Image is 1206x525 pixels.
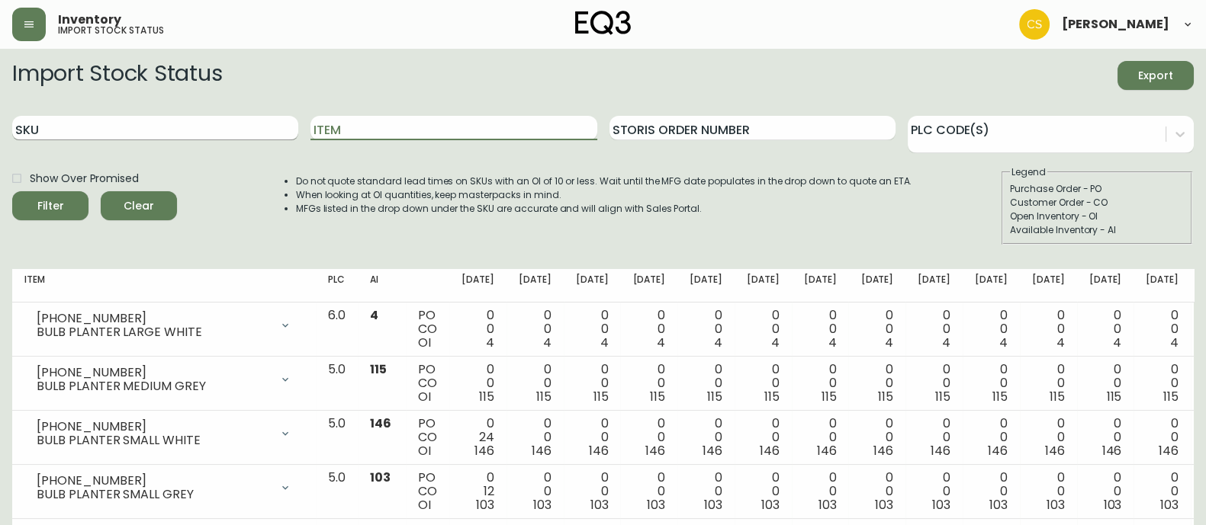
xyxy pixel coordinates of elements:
div: 0 0 [860,363,893,404]
span: 115 [1050,388,1065,405]
div: 0 0 [632,363,665,404]
span: 115 [992,388,1008,405]
th: [DATE] [963,269,1020,303]
h2: Import Stock Status [12,61,222,90]
span: 103 [370,469,391,486]
h5: import stock status [58,26,164,35]
div: 0 0 [975,363,1008,404]
span: 146 [873,442,893,459]
th: AI [358,269,406,303]
div: [PHONE_NUMBER] [37,312,270,325]
div: 0 0 [519,417,552,458]
div: [PHONE_NUMBER] [37,474,270,488]
div: 0 0 [804,471,837,512]
span: 4 [828,334,837,351]
div: [PHONE_NUMBER] [37,420,270,434]
div: 0 0 [690,309,722,350]
span: Clear [113,197,165,216]
span: Inventory [58,14,121,26]
span: 146 [817,442,837,459]
div: 0 0 [632,417,665,458]
div: 0 0 [918,417,950,458]
th: [DATE] [848,269,905,303]
span: 115 [935,388,950,405]
span: OI [418,334,431,351]
div: BULB PLANTER LARGE WHITE [37,325,270,339]
div: 0 0 [519,363,552,404]
span: 4 [942,334,950,351]
span: 4 [486,334,494,351]
span: 103 [647,496,665,514]
li: When looking at OI quantities, keep masterpacks in mind. [296,188,912,202]
span: 103 [590,496,609,514]
div: [PHONE_NUMBER]BULB PLANTER MEDIUM GREY [24,363,304,396]
span: 4 [1170,334,1179,351]
div: BULB PLANTER MEDIUM GREY [37,379,270,393]
img: 996bfd46d64b78802a67b62ffe4c27a2 [1019,9,1050,40]
span: Show Over Promised [30,171,139,187]
span: 115 [878,388,893,405]
span: 4 [1113,334,1121,351]
th: [DATE] [620,269,677,303]
span: 115 [593,388,609,405]
div: 0 0 [1146,471,1179,512]
span: 4 [714,334,722,351]
div: 0 0 [690,417,722,458]
div: 0 0 [918,471,950,512]
span: 4 [999,334,1008,351]
div: 0 0 [1089,309,1122,350]
div: Open Inventory - OI [1010,210,1184,223]
span: 103 [1047,496,1065,514]
span: 115 [479,388,494,405]
div: 0 0 [975,309,1008,350]
div: [PHONE_NUMBER] [37,366,270,379]
div: 0 0 [576,309,609,350]
div: 0 0 [918,309,950,350]
div: Purchase Order - PO [1010,182,1184,196]
div: 0 0 [690,471,722,512]
span: 103 [476,496,494,514]
span: 4 [771,334,780,351]
th: PLC [316,269,358,303]
div: 0 0 [747,309,780,350]
span: 4 [1056,334,1065,351]
button: Export [1118,61,1194,90]
span: 103 [989,496,1008,514]
span: 146 [1159,442,1179,459]
th: [DATE] [792,269,849,303]
div: 0 0 [576,417,609,458]
div: 0 0 [1089,417,1122,458]
div: 0 0 [1089,363,1122,404]
span: 146 [589,442,609,459]
span: 115 [536,388,552,405]
span: 146 [760,442,780,459]
button: Filter [12,191,88,220]
span: OI [418,388,431,405]
span: Export [1130,66,1182,85]
div: 0 0 [918,363,950,404]
div: 0 0 [1032,471,1065,512]
span: 115 [1106,388,1121,405]
div: 0 0 [1146,363,1179,404]
span: 103 [818,496,837,514]
li: Do not quote standard lead times on SKUs with an OI of 10 or less. Wait until the MFG date popula... [296,174,912,188]
div: BULB PLANTER SMALL WHITE [37,434,270,447]
span: 115 [370,360,387,378]
div: [PHONE_NUMBER]BULB PLANTER SMALL GREY [24,471,304,504]
span: 103 [875,496,893,514]
th: [DATE] [677,269,735,303]
div: [PHONE_NUMBER]BULB PLANTER LARGE WHITE [24,309,304,342]
th: [DATE] [507,269,564,303]
span: 4 [657,334,665,351]
span: 115 [707,388,722,405]
div: 0 0 [804,309,837,350]
span: 146 [370,415,391,432]
div: PO CO [418,471,437,512]
div: 0 0 [519,471,552,512]
legend: Legend [1010,165,1047,179]
div: 0 0 [1032,363,1065,404]
div: [PHONE_NUMBER]BULB PLANTER SMALL WHITE [24,417,304,450]
div: PO CO [418,417,437,458]
td: 5.0 [316,411,358,465]
div: 0 0 [747,471,780,512]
